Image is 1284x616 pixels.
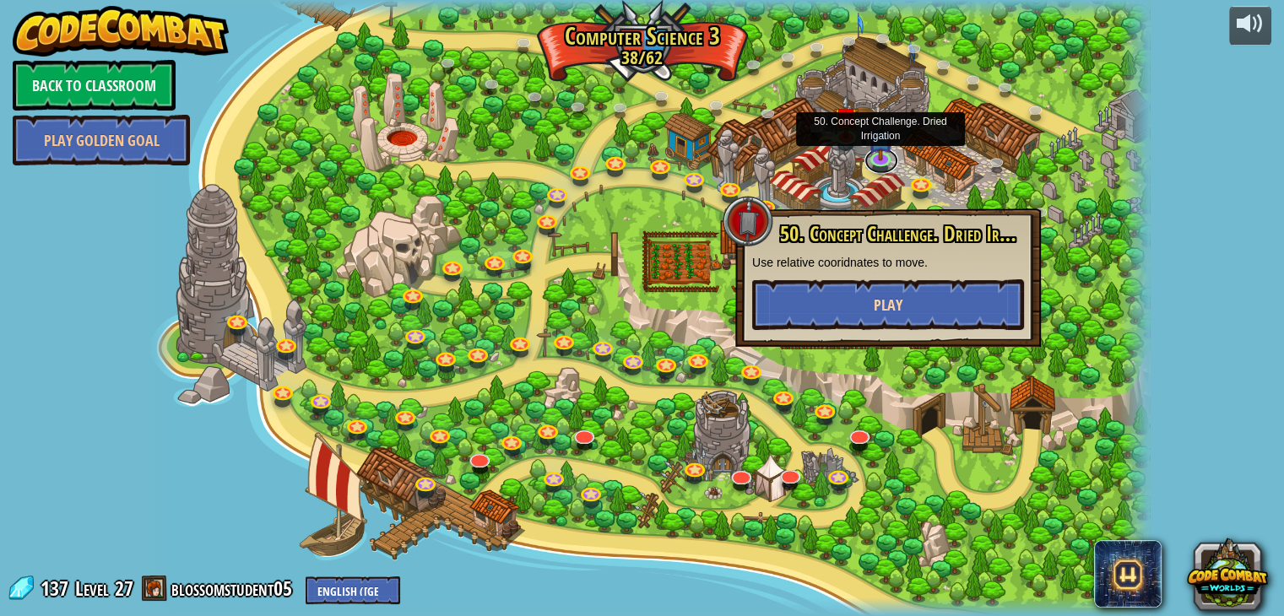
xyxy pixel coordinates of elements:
[13,115,190,165] a: Play Golden Goal
[75,575,109,602] span: Level
[868,117,893,161] img: level-banner-unstarted-subscriber.png
[780,219,1054,248] span: 50. Concept Challenge. Dried Irrigation
[752,279,1024,330] button: Play
[41,575,73,602] span: 137
[874,294,902,316] span: Play
[13,60,176,111] a: Back to Classroom
[171,575,297,602] a: blossomstudent05
[1229,6,1271,46] button: Adjust volume
[115,575,133,602] span: 27
[833,95,859,139] img: level-banner-unstarted.png
[752,254,1024,271] p: Use relative cooridnates to move.
[13,6,229,57] img: CodeCombat - Learn how to code by playing a game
